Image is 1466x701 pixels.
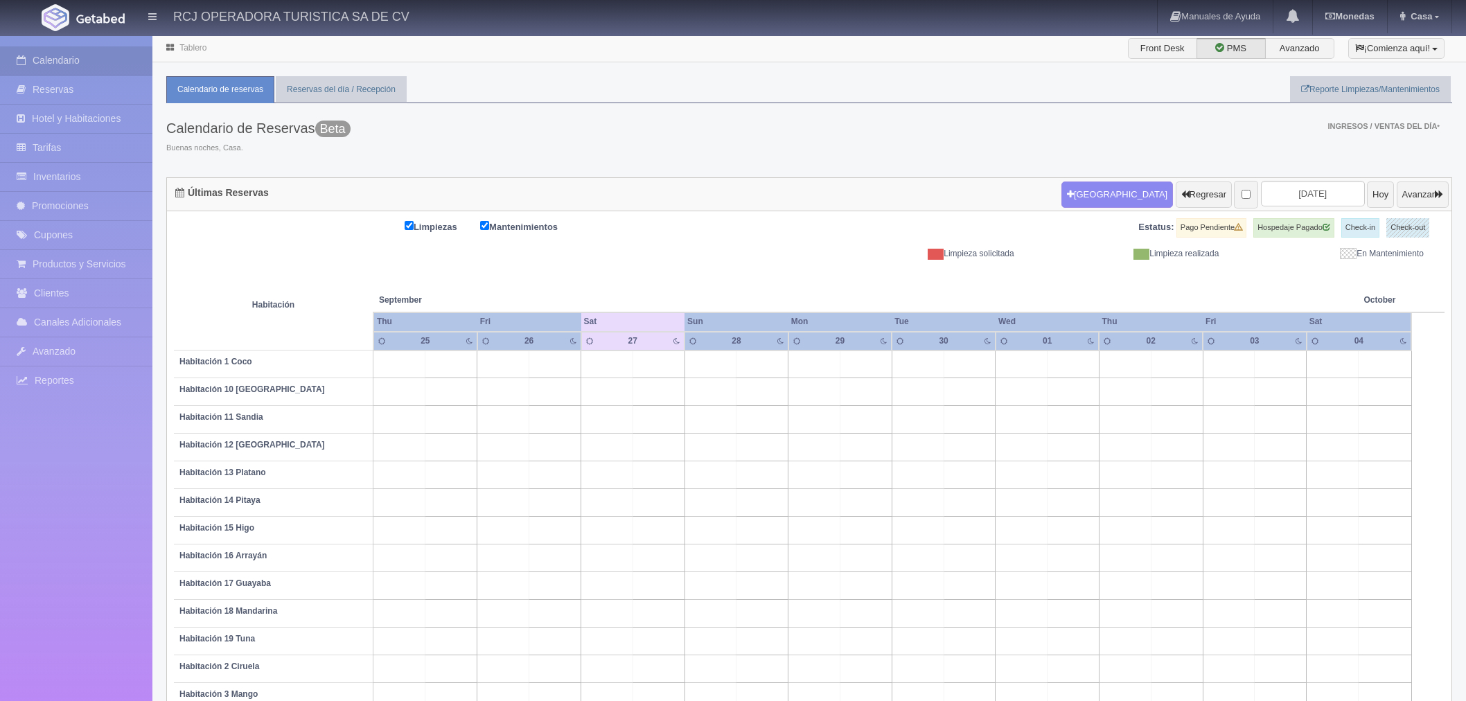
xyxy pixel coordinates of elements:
th: Mon [788,312,892,331]
h3: Calendario de Reservas [166,121,351,136]
label: Check-out [1386,218,1429,238]
div: 02 [1135,335,1167,347]
th: Sat [581,312,685,331]
button: Hoy [1367,181,1394,208]
th: Thu [1099,312,1203,331]
b: Habitación 13 Platano [179,468,266,477]
button: Avanzar [1397,181,1449,208]
label: Estatus: [1138,221,1174,234]
b: Habitación 14 Pitaya [179,495,260,505]
b: Habitación 17 Guayaba [179,578,271,588]
span: September [379,294,576,306]
span: Buenas noches, Casa. [166,143,351,154]
a: Reporte Limpiezas/Mantenimientos [1290,76,1451,103]
label: Front Desk [1128,38,1197,59]
div: 04 [1343,335,1375,347]
b: Habitación 10 [GEOGRAPHIC_DATA] [179,384,325,394]
label: Avanzado [1265,38,1334,59]
th: Tue [892,312,996,331]
button: ¡Comienza aquí! [1348,38,1445,59]
label: Mantenimientos [480,218,579,234]
b: Habitación 15 Higo [179,523,254,533]
div: Limpieza realizada [1025,248,1230,260]
span: October [1363,294,1406,306]
input: Limpiezas [405,221,414,230]
div: 25 [409,335,442,347]
div: 27 [617,335,649,347]
b: Habitación 2 Ciruela [179,662,259,671]
a: Tablero [179,43,206,53]
a: Calendario de reservas [166,76,274,103]
b: Habitación 18 Mandarina [179,606,277,616]
th: Sat [1307,312,1411,331]
div: 28 [721,335,753,347]
th: Sun [685,312,788,331]
span: Ingresos / Ventas del día [1327,122,1440,130]
div: 03 [1239,335,1271,347]
th: Fri [1203,312,1307,331]
h4: Últimas Reservas [175,188,269,198]
img: Getabed [76,13,125,24]
th: Fri [477,312,581,331]
th: Wed [996,312,1099,331]
th: Thu [373,312,477,331]
div: 29 [824,335,856,347]
label: Hospedaje Pagado [1253,218,1334,238]
label: PMS [1196,38,1266,59]
b: Habitación 11 Sandia [179,412,263,422]
input: Mantenimientos [480,221,489,230]
h4: RCJ OPERADORA TURISTICA SA DE CV [173,7,409,24]
div: 26 [513,335,545,347]
label: Pago Pendiente [1176,218,1246,238]
b: Habitación 12 [GEOGRAPHIC_DATA] [179,440,325,450]
b: Habitación 1 Coco [179,357,252,366]
button: Regresar [1176,181,1232,208]
img: Getabed [42,4,69,31]
div: En Mantenimiento [1229,248,1434,260]
div: 30 [928,335,960,347]
span: Beta [315,121,351,137]
label: Limpiezas [405,218,478,234]
b: Habitación 16 Arrayán [179,551,267,560]
b: Habitación 19 Tuna [179,634,255,644]
strong: Habitación [252,300,294,310]
button: [GEOGRAPHIC_DATA] [1061,181,1173,208]
b: Monedas [1325,11,1374,21]
span: Casa [1407,11,1432,21]
label: Check-in [1341,218,1379,238]
div: 01 [1031,335,1063,347]
b: Habitación 3 Mango [179,689,258,699]
a: Reservas del día / Recepción [276,76,407,103]
div: Limpieza solicitada [820,248,1025,260]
